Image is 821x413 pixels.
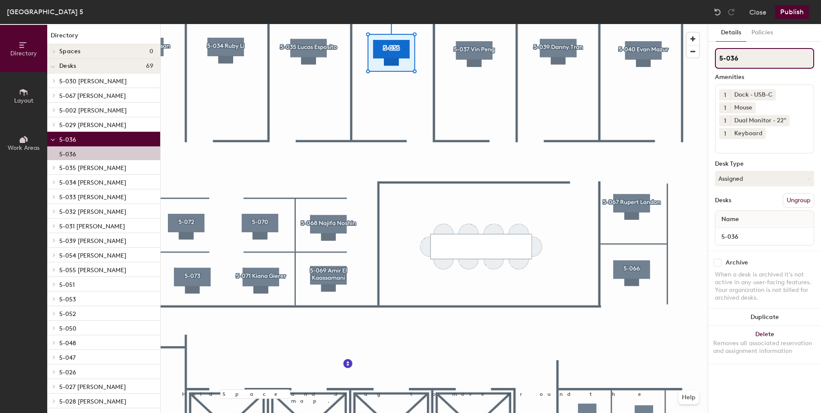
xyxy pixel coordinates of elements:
[59,148,76,158] p: 5-036
[59,310,76,318] span: 5-052
[727,8,736,16] img: Redo
[59,121,126,129] span: 5-029 [PERSON_NAME]
[59,398,126,405] span: 5-028 [PERSON_NAME]
[713,340,816,355] div: Removes all associated reservation and assignment information
[724,116,726,125] span: 1
[724,103,726,112] span: 1
[724,91,726,100] span: 1
[713,8,722,16] img: Undo
[59,252,126,259] span: 5-054 [PERSON_NAME]
[8,144,40,152] span: Work Areas
[59,281,75,288] span: 5-051
[59,237,126,245] span: 5-039 [PERSON_NAME]
[10,50,37,57] span: Directory
[47,31,160,44] h1: Directory
[715,171,814,186] button: Assigned
[716,24,746,42] button: Details
[730,102,756,113] div: Mouse
[715,74,814,81] div: Amenities
[708,309,821,326] button: Duplicate
[717,212,743,227] span: Name
[59,340,76,347] span: 5-048
[746,24,778,42] button: Policies
[59,325,76,332] span: 5-050
[59,107,127,114] span: 5-002 [PERSON_NAME]
[719,115,730,126] button: 1
[719,128,730,139] button: 1
[59,48,81,55] span: Spaces
[59,267,126,274] span: 5-055 [PERSON_NAME]
[724,129,726,138] span: 1
[149,48,153,55] span: 0
[59,164,126,172] span: 5-035 [PERSON_NAME]
[678,391,699,404] button: Help
[14,97,33,104] span: Layout
[719,102,730,113] button: 1
[715,271,814,302] div: When a desk is archived it's not active in any user-facing features. Your organization is not bil...
[146,63,153,70] span: 69
[59,92,126,100] span: 5-067 [PERSON_NAME]
[59,194,126,201] span: 5-033 [PERSON_NAME]
[726,259,748,266] div: Archive
[783,193,814,208] button: Ungroup
[730,89,776,100] div: Dock - USB-C
[7,6,83,17] div: [GEOGRAPHIC_DATA] 5
[59,296,76,303] span: 5-053
[59,354,76,361] span: 5-047
[59,78,127,85] span: 5-030 [PERSON_NAME]
[717,231,812,243] input: Unnamed desk
[59,63,76,70] span: Desks
[730,115,790,126] div: Dual Monitor - 22"
[749,5,766,19] button: Close
[59,383,126,391] span: 5-027 [PERSON_NAME]
[730,128,766,139] div: Keyboard
[59,223,125,230] span: 5-031 [PERSON_NAME]
[775,5,809,19] button: Publish
[715,197,731,204] div: Desks
[719,89,730,100] button: 1
[708,326,821,364] button: DeleteRemoves all associated reservation and assignment information
[59,369,76,376] span: 5-026
[59,208,126,216] span: 5-032 [PERSON_NAME]
[715,161,814,167] div: Desk Type
[59,136,76,143] span: 5-036
[59,179,126,186] span: 5-034 [PERSON_NAME]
